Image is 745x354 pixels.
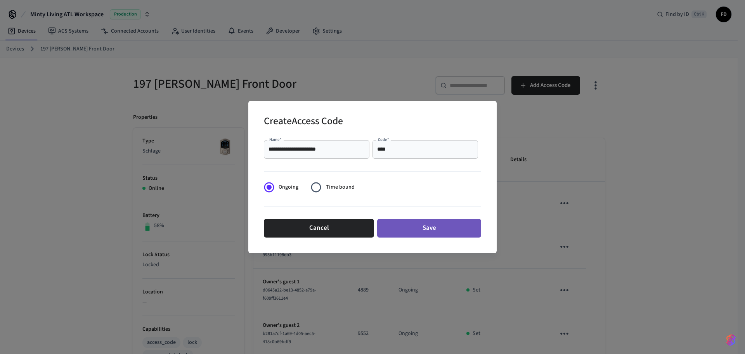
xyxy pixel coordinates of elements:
h2: Create Access Code [264,110,343,134]
button: Save [377,219,481,238]
label: Name [269,137,282,142]
span: Ongoing [279,183,298,191]
span: Time bound [326,183,355,191]
button: Cancel [264,219,374,238]
img: SeamLogoGradient.69752ec5.svg [726,334,736,346]
label: Code [378,137,389,142]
